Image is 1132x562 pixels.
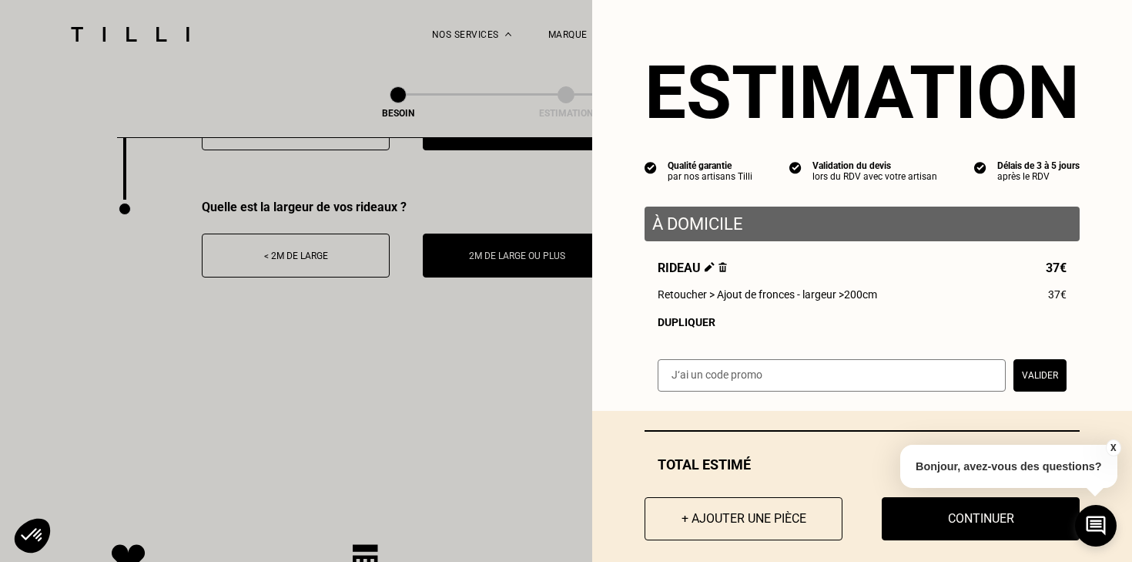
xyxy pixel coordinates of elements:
button: + Ajouter une pièce [645,497,842,540]
div: Qualité garantie [668,160,752,171]
div: Dupliquer [658,316,1067,328]
button: Continuer [882,497,1080,540]
div: après le RDV [997,171,1080,182]
img: icon list info [789,160,802,174]
span: 37€ [1048,288,1067,301]
img: Supprimer [718,262,727,272]
img: Éditer [705,262,715,272]
div: Validation du devis [812,160,937,171]
span: 37€ [1046,261,1067,275]
span: Rideau [658,261,727,275]
img: icon list info [974,160,986,174]
div: Total estimé [645,456,1080,473]
div: par nos artisans Tilli [668,171,752,182]
img: icon list info [645,160,657,174]
button: Valider [1013,359,1067,392]
p: À domicile [652,214,1072,234]
button: X [1105,439,1120,456]
input: J‘ai un code promo [658,359,1006,392]
span: Retoucher > Ajout de fronces - largeur >200cm [658,288,877,301]
section: Estimation [645,49,1080,136]
p: Bonjour, avez-vous des questions? [900,445,1117,488]
div: lors du RDV avec votre artisan [812,171,937,182]
div: Délais de 3 à 5 jours [997,160,1080,171]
